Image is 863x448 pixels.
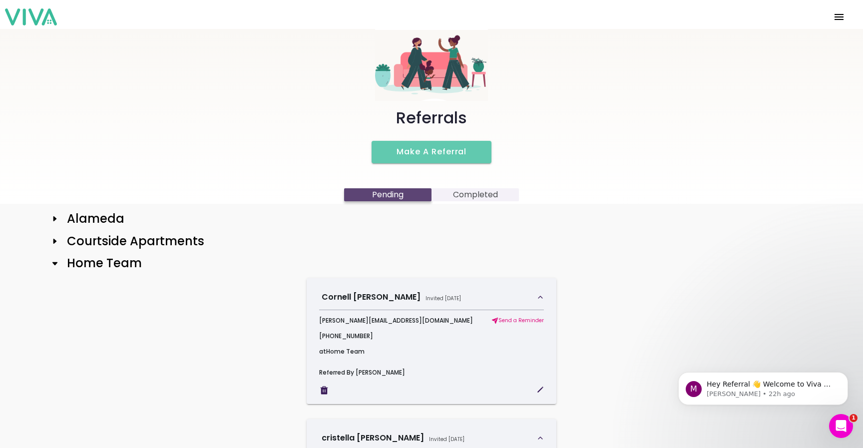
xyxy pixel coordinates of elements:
[663,351,863,421] iframe: Intercom notifications message
[319,368,405,377] ion-text: Referred By [PERSON_NAME]
[498,317,544,324] ion-text: Send a Reminder
[431,188,519,201] p: Completed
[59,212,124,226] h2: Alameda
[850,414,858,422] span: 1
[371,143,492,155] a: Make a Referral
[322,432,424,444] h3: cristella [PERSON_NAME]
[322,291,421,303] h3: Cornell [PERSON_NAME]
[344,188,431,201] p: Pending
[372,141,491,163] ion-button: Make a Referral
[319,332,373,340] a: [PHONE_NUMBER]
[59,256,142,271] h2: Home Team
[59,234,204,249] h2: Courtside Apartments
[319,347,365,356] ion-text: at Home Team
[319,316,473,325] a: [PERSON_NAME][EMAIL_ADDRESS][DOMAIN_NAME]
[829,414,853,438] iframe: Intercom live chat
[429,436,464,443] ion-text: Invited [DATE]
[426,295,461,302] ion-text: Invited [DATE]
